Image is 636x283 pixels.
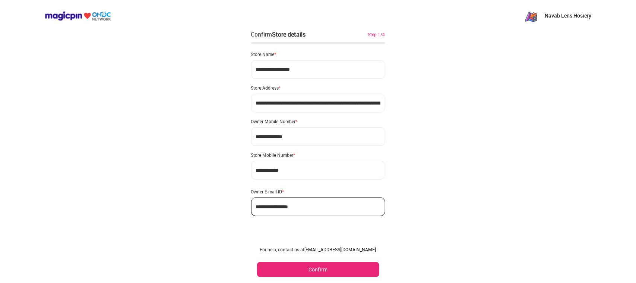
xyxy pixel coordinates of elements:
img: ondc-logo-new-small.8a59708e.svg [45,11,111,21]
a: [EMAIL_ADDRESS][DOMAIN_NAME] [305,246,376,252]
div: Confirm [251,30,306,39]
div: Owner Mobile Number [251,118,385,124]
button: Confirm [257,262,379,277]
div: Store details [272,30,306,38]
p: Navab Lens Hosiery [545,12,591,19]
img: zN8eeJ7_1yFC7u6ROh_yaNnuSMByXp4ytvKet0ObAKR-3G77a2RQhNqTzPi8_o_OMQ7Yu_PgX43RpeKyGayj_rdr-Pw [524,8,539,23]
div: Store Address [251,85,385,91]
div: Owner E-mail ID [251,189,385,195]
div: Step 1/4 [368,31,385,38]
div: Store Mobile Number [251,152,385,158]
div: For help, contact us at [257,246,379,252]
div: Store Name [251,51,385,57]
